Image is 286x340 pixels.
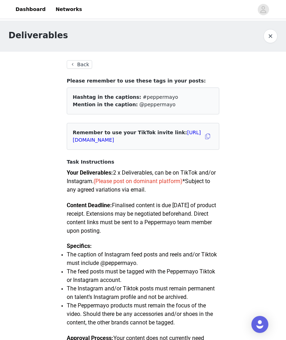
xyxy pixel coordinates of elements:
a: Networks [51,1,86,17]
span: Hashtag in the captions: [73,94,141,100]
span: Finalised content is due [DATE] of product receipt. Extensions may be negotiated beforehand. Dire... [67,202,216,234]
strong: Your Deliverables: [67,169,113,176]
span: The feed posts must be tagged with the Peppermayo Tiktok or Instagram account. [67,268,215,283]
strong: Specifics: [67,243,92,249]
button: Back [67,60,92,69]
span: The Peppermayo products must remain the focus of the video. Should there be any accessories and/o... [67,302,213,326]
span: The caption of Instagram feed posts and reels and/or Tiktok must include @peppermayo. [67,251,217,266]
span: @peppermayo [139,102,175,107]
strong: Content Deadline: [67,202,112,209]
a: Dashboard [11,1,50,17]
span: The Instagram and/or Tiktok posts must remain permanent on talent’s Instagram profile and not be ... [67,285,215,300]
span: Mention in the caption: [73,102,138,107]
div: avatar [260,4,267,15]
div: Open Intercom Messenger [251,316,268,333]
h4: Task Instructions [67,158,219,166]
h1: Deliverables [8,29,68,42]
span: Remember to use your TikTok invite link: [73,130,201,143]
span: 2 x Deliverables, can be on TikTok and/or Instagram. *Subject to any agreed variations via email. [67,169,216,193]
span: (Please post on dominant platform) [94,178,183,185]
span: #peppermayo [143,94,178,100]
h4: Please remember to use these tags in your posts: [67,77,219,85]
